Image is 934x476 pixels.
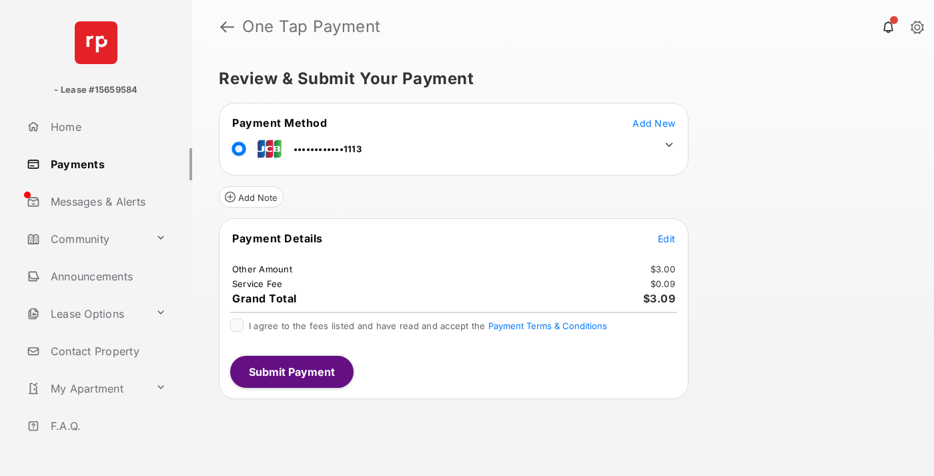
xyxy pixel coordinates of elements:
[21,335,192,367] a: Contact Property
[294,144,362,154] span: ••••••••••••1113
[219,186,284,208] button: Add Note
[232,292,297,305] span: Grand Total
[21,260,192,292] a: Announcements
[75,21,117,64] img: svg+xml;base64,PHN2ZyB4bWxucz0iaHR0cDovL3d3dy53My5vcmcvMjAwMC9zdmciIHdpZHRoPSI2NCIgaGVpZ2h0PSI2NC...
[232,232,323,245] span: Payment Details
[632,117,675,129] span: Add New
[232,116,327,130] span: Payment Method
[219,71,897,87] h5: Review & Submit Your Payment
[21,373,150,405] a: My Apartment
[21,298,150,330] a: Lease Options
[658,233,675,244] span: Edit
[21,410,192,442] a: F.A.Q.
[21,111,192,143] a: Home
[249,320,607,331] span: I agree to the fees listed and have read and accept the
[230,356,354,388] button: Submit Payment
[231,263,293,275] td: Other Amount
[242,19,381,35] strong: One Tap Payment
[54,83,137,97] p: - Lease #15659584
[658,232,675,245] button: Edit
[21,186,192,218] a: Messages & Alerts
[21,223,150,255] a: Community
[231,278,284,290] td: Service Fee
[21,148,192,180] a: Payments
[488,320,607,331] button: I agree to the fees listed and have read and accept the
[643,292,676,305] span: $3.09
[650,263,676,275] td: $3.00
[632,116,675,130] button: Add New
[650,278,676,290] td: $0.09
